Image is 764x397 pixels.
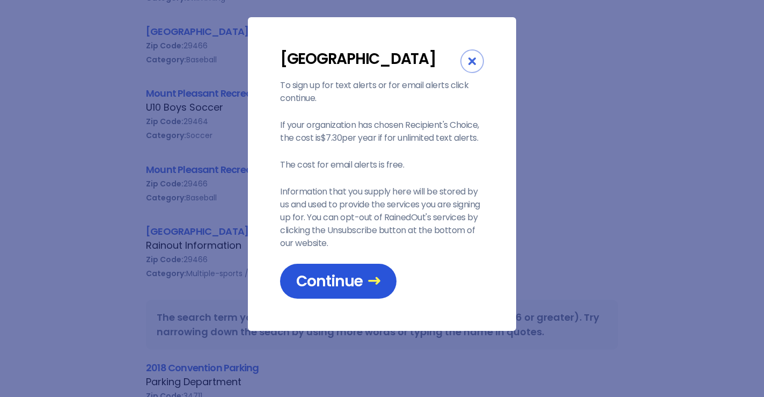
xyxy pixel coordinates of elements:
p: If your organization has chosen Recipient's Choice, the cost is $7.30 per year if for unlimited t... [280,119,484,145]
span: Continue [296,272,380,291]
div: [GEOGRAPHIC_DATA] [280,49,460,68]
p: To sign up for text alerts or for email alerts click continue. [280,79,484,105]
p: The cost for email alerts is free. [280,158,484,171]
p: Information that you supply here will be stored by us and used to provide the services you are si... [280,185,484,250]
div: Close [460,49,484,73]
